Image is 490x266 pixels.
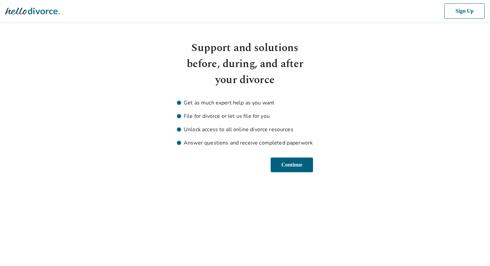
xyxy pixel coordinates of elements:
li: Unlock access to all online divorce resources [177,125,313,134]
button: Continue [269,158,313,172]
li: File for divorce or let us file for you [177,112,313,120]
li: Get as much expert help as you want [177,99,313,107]
button: Sign Up [443,3,485,19]
h1: Support and solutions before, during, and after your divorce [177,40,313,88]
li: Answer questions and receive completed paperwork [177,139,313,147]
